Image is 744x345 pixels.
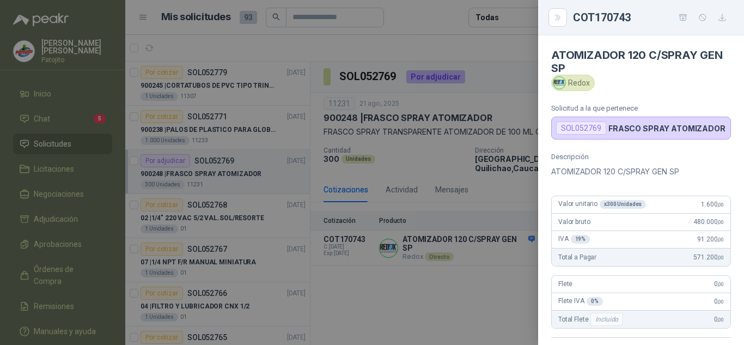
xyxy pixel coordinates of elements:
button: Close [551,11,564,24]
div: 0 % [587,297,603,306]
span: ,00 [717,202,724,208]
h4: ATOMIZADOR 120 C/SPRAY GEN SP [551,49,731,75]
p: ATOMIZADOR 120 C/SPRAY GEN SP [551,165,731,178]
div: SOL052769 [556,122,606,135]
span: 1.600 [701,201,724,208]
span: ,00 [717,299,724,305]
span: 0 [714,316,724,323]
div: Incluido [590,313,623,326]
span: 91.200 [697,235,724,243]
span: ,00 [717,237,724,243]
p: Solicitud a la que pertenece [551,104,731,112]
div: 19 % [571,235,590,244]
span: Flete [558,280,572,288]
span: ,00 [717,317,724,323]
span: Valor bruto [558,218,590,226]
span: ,00 [717,255,724,261]
p: Descripción [551,153,731,161]
span: ,00 [717,281,724,287]
div: Redox [551,75,595,91]
p: FRASCO SPRAY ATOMIZADOR [608,124,725,133]
span: IVA [558,235,590,244]
span: 480.000 [693,218,724,226]
div: COT170743 [573,9,731,26]
div: x 300 Unidades [600,200,646,209]
span: ,00 [717,219,724,225]
span: Total a Pagar [558,253,596,261]
span: Valor unitario [558,200,646,209]
span: 0 [714,298,724,305]
span: Total Flete [558,313,625,326]
span: 571.200 [693,253,724,261]
span: Flete IVA [558,297,603,306]
img: Company Logo [553,77,565,89]
span: 0 [714,280,724,288]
